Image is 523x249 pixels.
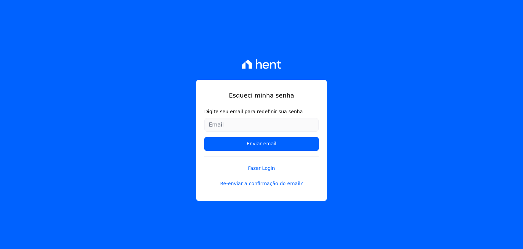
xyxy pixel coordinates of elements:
[204,108,319,115] label: Digite seu email para redefinir sua senha
[204,137,319,151] input: Enviar email
[204,91,319,100] h1: Esqueci minha senha
[204,180,319,187] a: Re-enviar a confirmação do email?
[204,118,319,132] input: Email
[204,156,319,172] a: Fazer Login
